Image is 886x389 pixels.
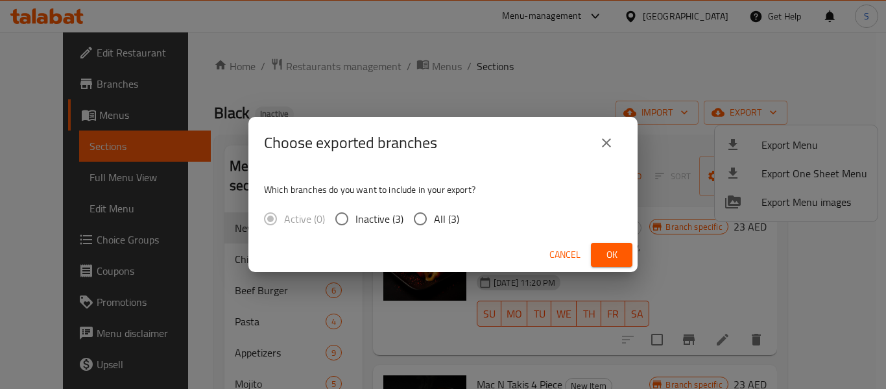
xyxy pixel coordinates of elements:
span: Cancel [549,247,581,263]
span: Active (0) [284,211,325,227]
button: Cancel [544,243,586,267]
span: Inactive (3) [355,211,403,227]
span: All (3) [434,211,459,227]
p: Which branches do you want to include in your export? [264,183,622,196]
span: Ok [601,247,622,263]
button: Ok [591,243,632,267]
button: close [591,127,622,158]
h2: Choose exported branches [264,132,437,153]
